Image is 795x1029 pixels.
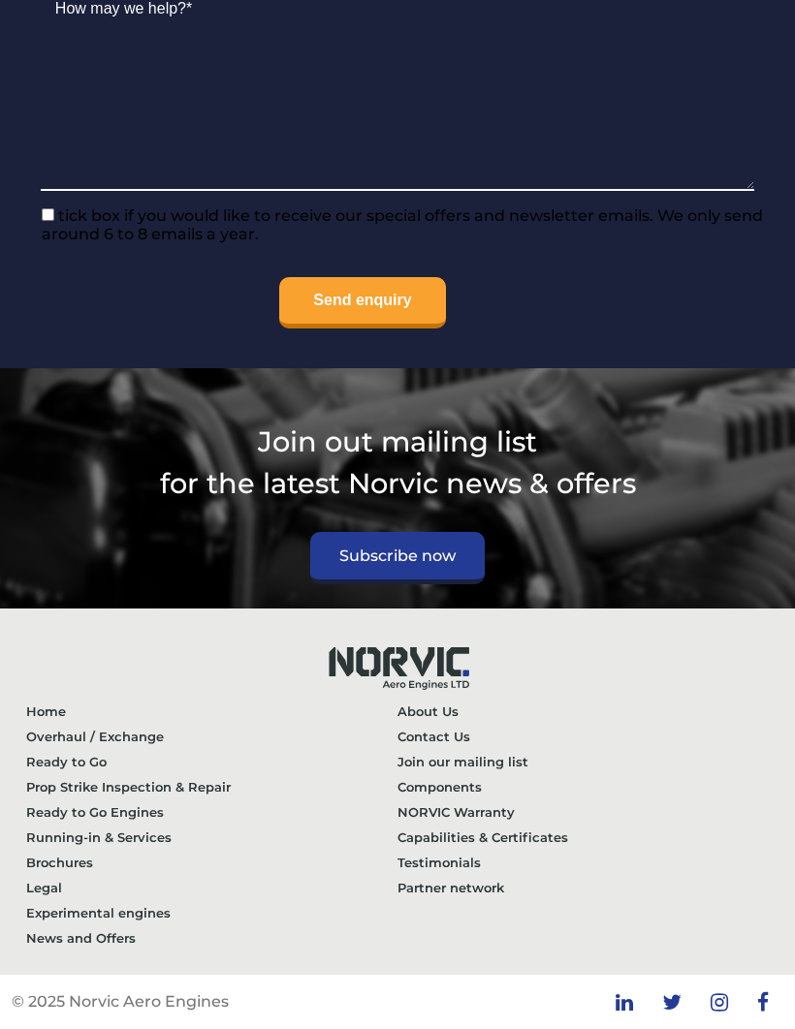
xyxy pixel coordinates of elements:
p: © 2025 Norvic Aero Engines [12,990,229,1013]
a: News and Offers [26,925,397,951]
img: Norvic Aero Engines logo [310,633,485,699]
a: Capabilities & Certificates [397,825,769,850]
a: Home [26,699,397,724]
a: Brochures [26,850,397,875]
a: Ready to Go [26,749,397,774]
p: Join out mailing list for the latest Norvic news & offers [26,421,769,504]
a: Experimental engines [26,900,397,925]
a: Overhaul / Exchange [26,724,397,749]
a: Partner network [397,875,769,900]
a: NORVIC Warranty [397,799,769,825]
span: tick box if you would like to receive our special offers and newsletter emails. We only send arou... [42,206,763,243]
a: Legal [26,875,397,900]
a: Running-in & Services [26,825,397,850]
a: Subscribe now [310,532,485,584]
a: Join our mailing list [397,749,769,774]
a: Prop Strike Inspection & Repair [26,774,397,799]
a: Components [397,774,769,799]
a: Testimonials [397,850,769,875]
input: Send enquiry [279,277,445,328]
input: tick box if you would like to receive our special offers and newsletter emails. We only send arou... [42,208,54,221]
a: Ready to Go Engines [26,799,397,825]
a: About Us [397,699,769,724]
a: Contact Us [397,724,769,749]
